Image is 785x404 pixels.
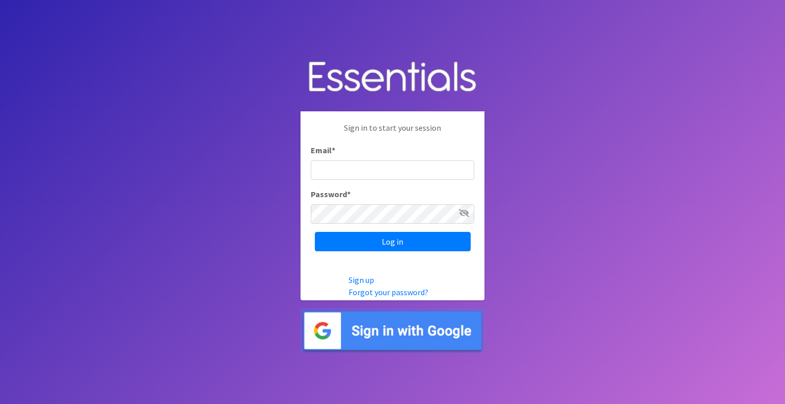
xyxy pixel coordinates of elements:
[349,287,428,297] a: Forgot your password?
[315,232,471,251] input: Log in
[347,189,351,199] abbr: required
[301,51,484,104] img: Human Essentials
[332,145,335,155] abbr: required
[311,122,474,144] p: Sign in to start your session
[301,308,484,353] img: Sign in with Google
[311,144,335,156] label: Email
[311,188,351,200] label: Password
[349,275,374,285] a: Sign up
